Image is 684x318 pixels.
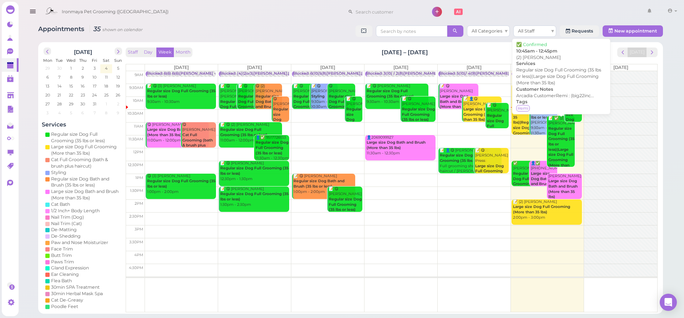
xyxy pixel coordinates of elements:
[173,48,192,57] button: Month
[129,214,143,219] span: 2:30pm
[346,96,362,175] div: 📝 😋 [PERSON_NAME] db / upland store 10:00am - 11:00am
[440,153,487,163] b: Regular size Dog Full Grooming (35 lbs or less)
[293,71,423,76] div: Blocked: 6(10)5(8)[PERSON_NAME],[PERSON_NAME] • appointment
[51,201,70,208] div: Cat Bath
[44,48,51,55] button: prev
[51,176,120,189] div: Regular size Dog Bath and Brush (35 lbs or less)
[220,187,289,208] div: 📝 😋 [PERSON_NAME] 1:30pm - 2:30pm
[147,127,206,137] b: Large size Dog Bath and Brush (More than 35 lbs)
[328,84,355,126] div: 😋 [PERSON_NAME] 9:30am - 10:30am
[614,28,657,34] span: New appointment
[516,67,606,86] div: Regular size Dog Full Grooming (35 lbs or less)|Large size Dog Full Grooming (More than 35 lbs)
[51,214,84,220] div: Nail Trim (Dog)
[440,94,474,109] b: Large size Dog Bath and Brush (More than 35 lbs)
[92,101,97,107] span: 31
[311,84,338,110] div: 📝 😋 [PERSON_NAME] 9:30am - 10:30am
[247,65,262,70] span: [DATE]
[133,150,143,154] span: 12pm
[147,71,241,76] div: Blocked: 6(6) 6(6)[PERSON_NAME] • appointment
[516,99,527,104] b: Tags
[129,240,143,244] span: 3:30pm
[293,94,320,114] b: Regular size Dog Full Grooming (35 lbs or less)
[45,83,50,89] span: 13
[238,94,264,114] b: Regular size Dog Full Grooming (35 lbs or less)
[513,199,582,220] div: 📝 (2) [PERSON_NAME] 2:00pm - 3:00pm
[104,110,108,116] span: 8
[51,290,103,297] div: 30min Herbal Mask Spa
[38,25,86,33] span: Appointments
[367,89,414,99] b: Regular size Dog Full Grooming (35 lbs or less)
[402,107,435,122] b: Regular size Dog Full Grooming (35 lbs or less)
[439,84,478,120] div: 📝 😋 [PERSON_NAME] chip 9:30am - 10:30am
[116,74,121,80] span: 12
[116,110,120,116] span: 9
[81,65,85,71] span: 2
[660,294,677,311] div: Open Intercom Messenger
[66,58,76,63] span: Wed
[51,265,89,271] div: Gland Expression
[516,105,530,111] span: Remi
[51,188,120,201] div: Large size Dog Bath and Brush (More than 35 lbs)
[51,297,83,303] div: Cat De-Greasy
[613,65,628,70] span: [DATE]
[45,92,51,98] span: 20
[516,41,606,48] div: ✅ Confirmed
[531,171,552,197] b: Large size Dog Bath and Brush (More than 35 lbs)
[516,93,606,99] div: Arcadia CustomerRemi : (big22inc...
[273,96,289,165] div: 😋 [PERSON_NAME] 10:00am - 11:00am
[220,84,247,131] div: 📝 😋 [PERSON_NAME] [PERSON_NAME] 9:30am - 10:30am
[80,101,86,107] span: 30
[51,278,72,284] div: Flea Bath
[518,28,534,34] span: All Staff
[220,166,288,176] b: Regular size Dog Full Grooming (35 lbs or less)
[463,107,500,122] b: Large size Dog Full Grooming (More than 35 lbs)
[51,156,120,169] div: Cat Full Grooming (bath & brush plus haircut)
[513,94,539,141] b: Large size Dog Full Grooming (More than 35 lbs)|Regular size Dog Full Grooming (35 lbs or less)
[147,122,209,143] div: 😋 [PERSON_NAME] 11:00am - 12:00pm
[56,65,62,71] span: 30
[366,135,436,156] div: 👤2069099927 11:30am - 12:30pm
[647,48,658,57] button: next
[548,126,574,173] b: Regular size Dog Full Grooming (35 lbs or less)|Large size Dog Full Grooming (More than 35 lbs)
[105,101,108,107] span: 1
[513,171,539,192] b: Regular size Dog Full Grooming (35 lbs or less)
[45,101,50,107] span: 27
[513,161,539,203] div: ✅ [PERSON_NAME] 12:30pm - 1:30pm
[104,74,109,80] span: 11
[238,84,265,126] div: 📝 😋 [PERSON_NAME] 9:30am - 10:30am
[353,6,422,18] input: Search customer
[46,110,49,116] span: 3
[80,83,85,89] span: 16
[93,110,96,116] span: 7
[115,92,121,98] span: 26
[42,121,124,128] h4: Services
[530,161,557,208] div: 👤✅ [PHONE_NUMBER] 12:30pm - 1:30pm
[548,174,582,205] div: [PERSON_NAME] 1:00pm - 2:00pm
[475,164,504,184] b: Large size Dog Full Grooming (More than 35 lbs)
[220,122,282,143] div: 📝 😋 (2) [PERSON_NAME] 11:00am - 12:00pm
[366,84,428,105] div: 📝 😋 [PERSON_NAME] 9:30am - 10:30am
[516,48,557,54] b: 10:45am - 12:45pm
[463,96,502,128] div: 📝 👤😋 [PERSON_NAME] 10:00am - 11:00am
[516,61,535,66] b: Services
[51,131,120,144] div: Regular size Dog Full Grooming (35 lbs or less)
[126,48,140,57] button: Staff
[328,187,362,218] div: 📝 😋 [PERSON_NAME] 1:30pm - 2:30pm
[134,253,143,257] span: 4pm
[51,227,77,233] div: De-Matting
[116,101,120,107] span: 2
[46,74,50,80] span: 6
[513,204,570,214] b: Large size Dog Full Grooming (More than 35 lbs)
[156,48,174,57] button: Week
[115,83,121,89] span: 19
[51,284,100,290] div: 30min SPA Treatment
[329,94,355,114] b: Regular size Dog Full Grooming (35 lbs or less)
[531,94,568,120] b: 1hr Groomer Requested|Regular size Dog Full Grooming (35 lbs or less)
[367,140,426,150] b: Large size Dog Bath and Brush (More than 35 lbs)
[74,48,92,55] h2: [DATE]
[135,201,143,206] span: 2pm
[472,28,502,34] span: All Categories
[293,179,344,189] b: Regular size Dog Bath and Brush (35 lbs or less)
[90,25,143,33] i: 35
[51,259,74,265] div: Paws Trim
